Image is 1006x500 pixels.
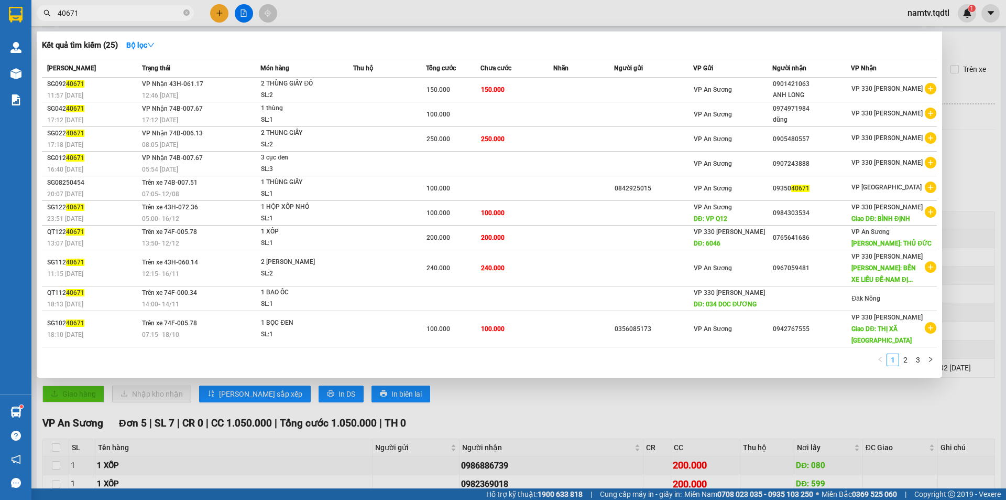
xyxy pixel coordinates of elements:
span: 18:13 [DATE] [47,301,83,308]
span: 100.000 [427,209,450,217]
span: 40671 [66,228,84,236]
span: Thu hộ [353,65,373,72]
span: Trên xe 74F-005.78 [142,228,197,236]
div: 1 BAO ÔC [261,287,340,299]
span: Tổng cước [426,65,456,72]
span: 23:51 [DATE] [47,215,83,222]
span: [PERSON_NAME]: BẾN XE LIỄU ĐỀ-NAM ĐỊ... [851,264,916,283]
h3: Kết quả tìm kiếm ( 25 ) [42,40,118,51]
span: close-circle [183,9,190,16]
span: 150.000 [427,86,450,93]
div: SG012 [47,153,139,164]
div: 2 [PERSON_NAME] [261,257,340,268]
span: plus-circle [925,182,936,193]
div: ANH LONG [773,90,851,101]
span: VP 330 [PERSON_NAME] [694,289,765,296]
span: plus-circle [925,261,936,273]
span: VP An Sương [694,160,732,167]
img: warehouse-icon [10,68,21,79]
span: plus-circle [925,132,936,144]
img: warehouse-icon [10,407,21,418]
span: notification [11,454,21,464]
a: 2 [900,354,911,366]
span: VP 330 [PERSON_NAME] [851,134,923,142]
span: plus-circle [925,322,936,334]
span: 17:12 [DATE] [142,116,178,124]
span: VP 330 [PERSON_NAME] [851,314,923,321]
div: SG112 [47,257,139,268]
span: 240.000 [427,264,450,272]
span: [PERSON_NAME] [47,65,96,72]
li: 1 [887,354,899,366]
sup: 1 [20,405,23,408]
button: Bộ lọcdown [118,37,163,54]
div: 0901421063 [773,79,851,90]
span: 40671 [66,320,84,327]
span: VP 330 [PERSON_NAME] [851,253,923,260]
span: VP Nhận [851,65,877,72]
span: Trên xe 43H-072.36 [142,204,198,211]
div: SL: 1 [261,238,340,249]
span: 40671 [791,185,810,192]
div: SG122 [47,202,139,213]
span: 13:50 - 12/12 [142,240,179,247]
span: VP An Sương [694,135,732,143]
span: 240.000 [481,264,505,272]
span: Món hàng [260,65,289,72]
div: 3 cục đen [261,152,340,164]
li: Next Page [924,354,937,366]
div: 1 HỘP XỐP NHỎ [261,201,340,213]
span: 150.000 [481,86,505,93]
div: SL: 1 [261,188,340,200]
input: Tìm tên, số ĐT hoặc mã đơn [58,7,181,19]
span: VP An Sương [694,325,732,333]
span: 13:07 [DATE] [47,240,83,247]
span: 100.000 [481,325,505,333]
div: 2 THUNG GIẤY [261,127,340,139]
span: 17:18 [DATE] [47,141,83,148]
span: 05:00 - 16/12 [142,215,179,222]
span: VP An Sương [694,86,732,93]
div: 0967059481 [773,263,851,274]
span: 16:40 [DATE] [47,166,83,173]
span: VP 330 [PERSON_NAME] [851,204,923,211]
span: 08:05 [DATE] [142,141,178,148]
div: 1 THÙNG GIẤY [261,177,340,188]
span: 20:07 [DATE] [47,190,83,198]
div: SL: 2 [261,139,340,151]
div: SL: 1 [261,114,340,126]
span: search [43,9,51,17]
span: 11:57 [DATE] [47,92,83,99]
li: Previous Page [874,354,887,366]
div: 0765641686 [773,232,851,243]
span: 07:05 - 12/08 [142,190,179,198]
span: right [927,356,934,363]
span: VP An Sương [851,228,890,236]
a: 1 [887,354,899,366]
li: 2 [899,354,912,366]
div: SL: 2 [261,90,340,101]
span: Người nhận [772,65,806,72]
div: SG102 [47,318,139,329]
div: SG08250454 [47,177,139,188]
span: Giao DĐ: BÌNH ĐỊNH [851,215,910,222]
div: SL: 1 [261,299,340,310]
span: 250.000 [427,135,450,143]
span: 40671 [66,130,84,137]
div: 0907243888 [773,158,851,169]
span: [PERSON_NAME]: THỦ ĐỨC [851,240,932,247]
div: 0356085173 [615,324,693,335]
span: 12:15 - 16/11 [142,270,179,278]
div: 0984303534 [773,208,851,219]
span: DĐ: VP Q12 [694,215,727,222]
span: 40671 [66,105,84,112]
div: SL: 3 [261,164,340,175]
div: 0905480557 [773,134,851,145]
span: Giao DĐ: THỊ XÃ [GEOGRAPHIC_DATA] [851,325,912,344]
div: 0942767555 [773,324,851,335]
span: VP Nhận 74B-007.67 [142,154,203,162]
button: right [924,354,937,366]
span: 40671 [66,80,84,88]
div: 1 thùng [261,103,340,114]
div: 09350 [773,183,851,194]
